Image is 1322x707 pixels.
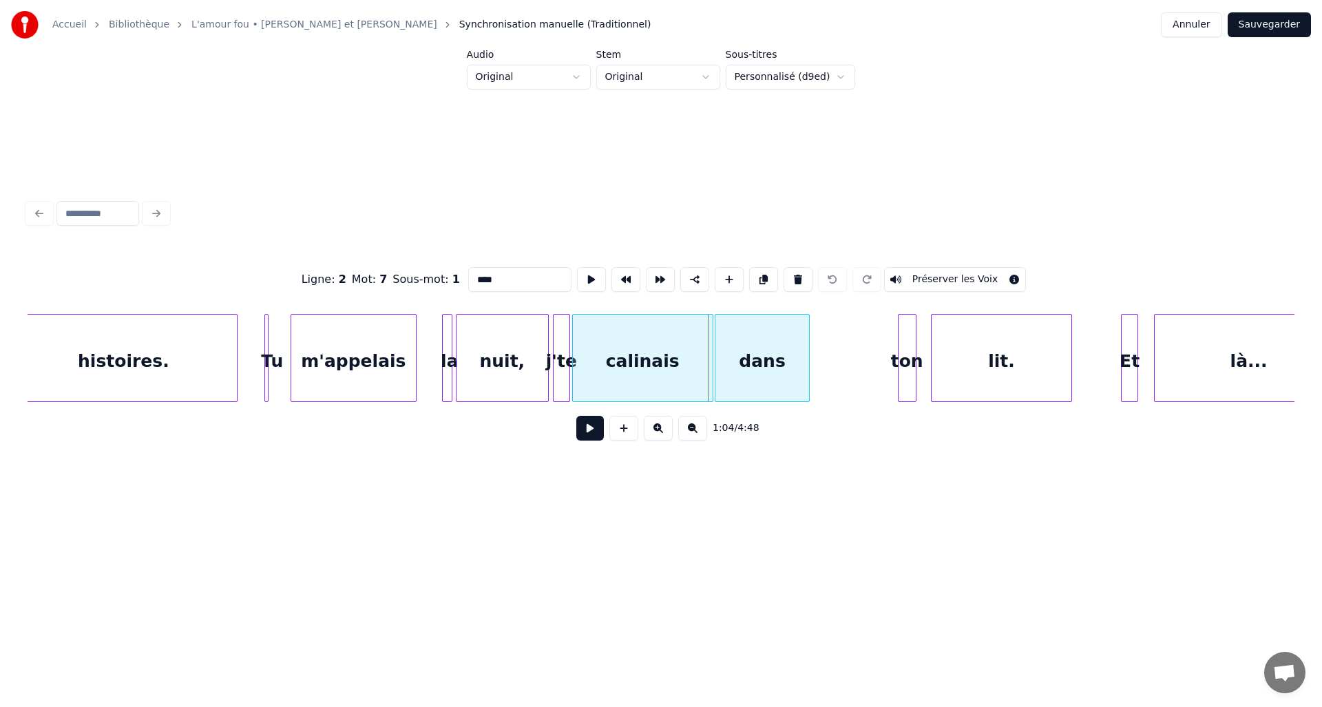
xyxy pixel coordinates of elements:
[884,267,1027,292] button: Toggle
[302,271,346,288] div: Ligne :
[596,50,720,59] label: Stem
[726,50,856,59] label: Sous-titres
[1228,12,1311,37] button: Sauvegarder
[109,18,169,32] a: Bibliothèque
[191,18,437,32] a: L'amour fou • [PERSON_NAME] et [PERSON_NAME]
[452,273,460,286] span: 1
[11,11,39,39] img: youka
[1264,652,1305,693] a: Ouvrir le chat
[737,421,759,435] span: 4:48
[713,421,734,435] span: 1:04
[467,50,591,59] label: Audio
[1161,12,1221,37] button: Annuler
[339,273,346,286] span: 2
[379,273,387,286] span: 7
[52,18,651,32] nav: breadcrumb
[713,421,746,435] div: /
[352,271,388,288] div: Mot :
[459,18,651,32] span: Synchronisation manuelle (Traditionnel)
[392,271,459,288] div: Sous-mot :
[52,18,87,32] a: Accueil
